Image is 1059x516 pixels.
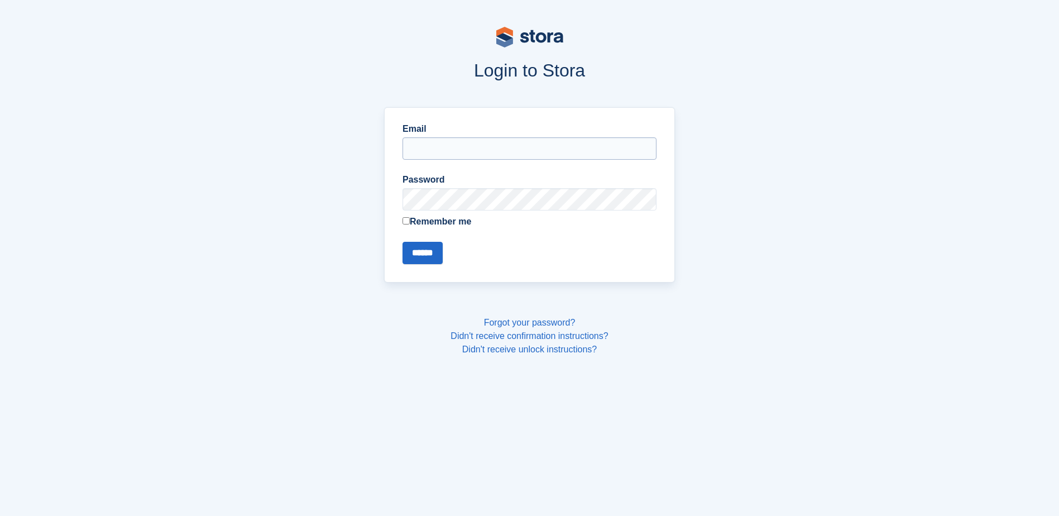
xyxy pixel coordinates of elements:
[451,331,608,341] a: Didn't receive confirmation instructions?
[402,215,657,228] label: Remember me
[484,318,576,327] a: Forgot your password?
[402,173,657,187] label: Password
[462,345,597,354] a: Didn't receive unlock instructions?
[402,122,657,136] label: Email
[496,27,563,47] img: stora-logo-53a41332b3708ae10de48c4981b4e9114cc0af31d8433b30ea865607fb682f29.svg
[402,217,410,224] input: Remember me
[171,60,888,80] h1: Login to Stora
